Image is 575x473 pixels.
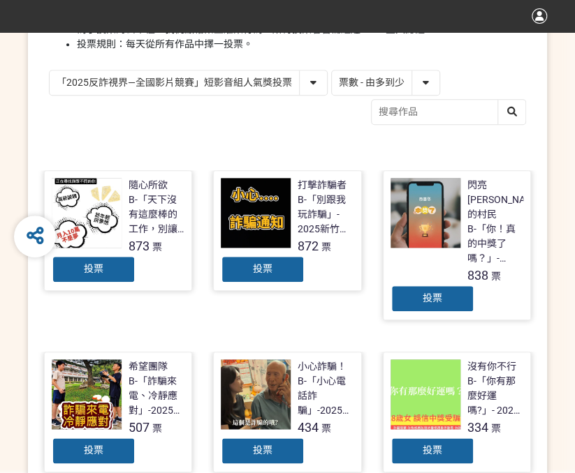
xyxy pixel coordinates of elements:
[467,359,516,374] div: 沒有你不行
[298,420,319,435] span: 434
[298,374,354,418] div: B-「小心電話詐騙」-2025新竹市反詐視界影片徵件
[423,444,442,456] span: 投票
[129,420,150,435] span: 507
[321,241,331,253] span: 票
[383,352,532,472] a: 沒有你不行B-「你有那麼好運嗎?」- 2025新竹市反詐視界影片徵件334票投票
[129,374,185,418] div: B-「詐騙來電、冷靜應對」-2025新竹市反詐視界影片徵件
[321,423,331,434] span: 票
[298,178,347,193] div: 打擊詐騙者
[44,170,193,291] a: 隨心所欲B-「天下沒有這麼棒的工作，別讓你的求職夢變成惡夢！」- 2025新竹市反詐視界影片徵件873票投票
[467,222,524,266] div: B-「你！真的中獎了嗎？」- 2025新竹市反詐視界影片徵件
[467,374,524,418] div: B-「你有那麼好運嗎?」- 2025新竹市反詐視界影片徵件
[253,444,272,456] span: 投票
[44,352,193,472] a: 希望團隊B-「詐騙來電、冷靜應對」-2025新竹市反詐視界影片徵件507票投票
[253,263,272,274] span: 投票
[467,178,542,222] div: 閃亮[PERSON_NAME]的村民
[84,444,103,456] span: 投票
[129,193,185,236] div: B-「天下沒有這麼棒的工作，別讓你的求職夢變成惡夢！」- 2025新竹市反詐視界影片徵件
[467,268,488,283] span: 838
[213,352,362,472] a: 小心詐騙！B-「小心電話詐騙」-2025新竹市反詐視界影片徵件434票投票
[129,178,168,193] div: 隨心所欲
[213,170,362,291] a: 打擊詐騙者B-「別跟我玩詐騙」- 2025新竹市反詐視界影片徵件872票投票
[298,239,319,253] span: 872
[467,420,488,435] span: 334
[152,241,162,253] span: 票
[152,423,162,434] span: 票
[491,423,501,434] span: 票
[129,359,168,374] div: 希望團隊
[372,100,525,124] input: 搜尋作品
[383,170,532,320] a: 閃亮[PERSON_NAME]的村民B-「你！真的中獎了嗎？」- 2025新竹市反詐視界影片徵件838票投票
[298,359,347,374] div: 小心詐騙！
[423,292,442,303] span: 投票
[84,263,103,274] span: 投票
[129,239,150,253] span: 873
[491,271,501,282] span: 票
[77,37,526,52] li: 投票規則：每天從所有作品中擇一投票。
[298,193,354,236] div: B-「別跟我玩詐騙」- 2025新竹市反詐視界影片徵件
